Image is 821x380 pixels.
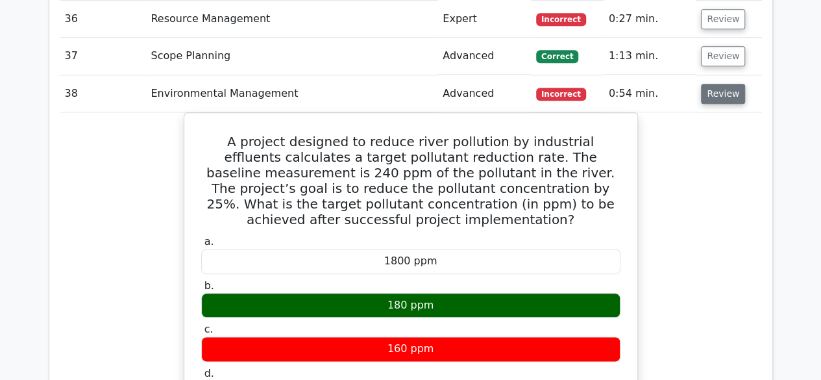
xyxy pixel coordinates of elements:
td: 0:27 min. [604,1,696,38]
div: 180 ppm [201,293,620,318]
td: Scope Planning [145,38,437,75]
button: Review [701,46,745,66]
td: Environmental Management [145,75,437,112]
button: Review [701,84,745,104]
span: Incorrect [536,13,586,26]
h5: A project designed to reduce river pollution by industrial effluents calculates a target pollutan... [200,134,622,227]
td: Advanced [437,75,531,112]
span: b. [204,279,214,292]
span: c. [204,323,214,335]
td: 36 [60,1,146,38]
span: a. [204,235,214,247]
td: Resource Management [145,1,437,38]
td: 38 [60,75,146,112]
button: Review [701,9,745,29]
div: 160 ppm [201,336,620,362]
td: 0:54 min. [604,75,696,112]
div: 1800 ppm [201,249,620,274]
td: 37 [60,38,146,75]
td: Expert [437,1,531,38]
span: Correct [536,50,578,63]
td: 1:13 min. [604,38,696,75]
span: d. [204,367,214,379]
td: Advanced [437,38,531,75]
span: Incorrect [536,88,586,101]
